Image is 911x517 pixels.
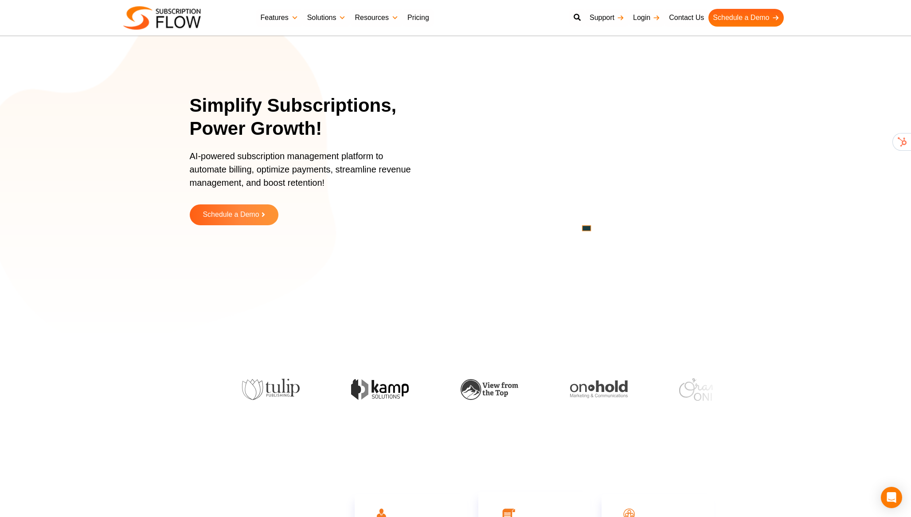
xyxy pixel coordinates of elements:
a: Pricing [403,9,434,27]
a: Features [256,9,303,27]
img: onhold-marketing [566,380,623,398]
a: Login [629,9,665,27]
a: Resources [350,9,403,27]
a: Schedule a Demo [190,204,278,225]
a: Contact Us [665,9,708,27]
div: Open Intercom Messenger [881,487,902,508]
span: Schedule a Demo [203,211,259,219]
img: view-from-the-top [456,379,514,400]
a: Support [585,9,629,27]
img: tulip-publishing [238,379,295,400]
h1: Simplify Subscriptions, Power Growth! [190,94,431,141]
a: Schedule a Demo [708,9,783,27]
a: Solutions [303,9,351,27]
p: AI-powered subscription management platform to automate billing, optimize payments, streamline re... [190,149,420,198]
img: kamp-solution [347,379,405,400]
img: Subscriptionflow [123,6,201,30]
